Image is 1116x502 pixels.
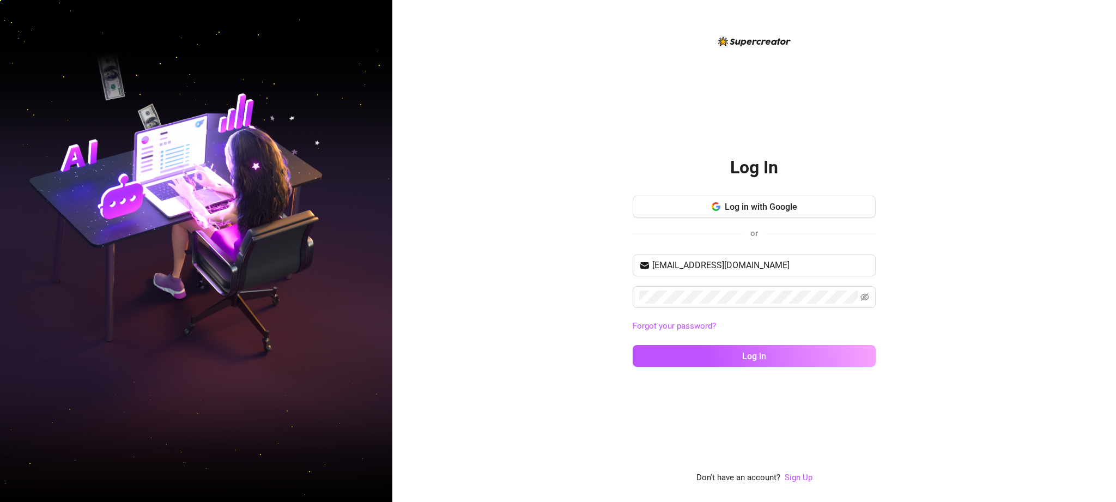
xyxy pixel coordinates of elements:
[785,473,812,482] a: Sign Up
[730,156,778,179] h2: Log In
[633,320,876,333] a: Forgot your password?
[652,259,869,272] input: Your email
[742,351,766,361] span: Log in
[633,196,876,217] button: Log in with Google
[633,321,716,331] a: Forgot your password?
[750,228,758,238] span: or
[718,37,791,46] img: logo-BBDzfeDw.svg
[633,345,876,367] button: Log in
[696,471,780,485] span: Don't have an account?
[860,293,869,301] span: eye-invisible
[725,202,797,212] span: Log in with Google
[785,471,812,485] a: Sign Up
